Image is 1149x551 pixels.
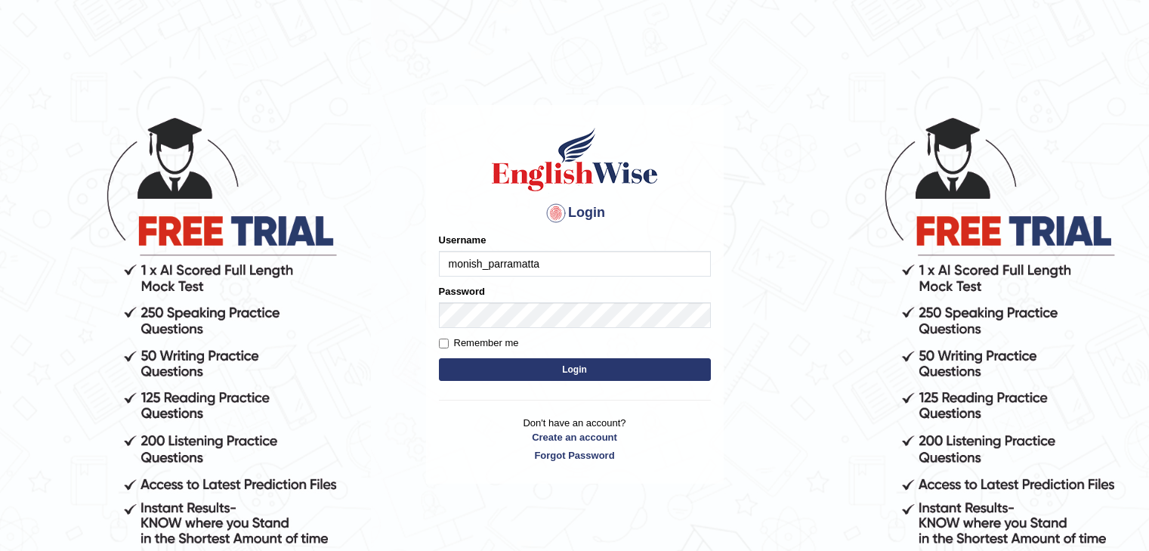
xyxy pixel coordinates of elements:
img: Logo of English Wise sign in for intelligent practice with AI [489,125,661,193]
a: Create an account [439,430,711,444]
label: Username [439,233,486,247]
h4: Login [439,201,711,225]
label: Password [439,284,485,299]
input: Remember me [439,339,449,348]
button: Login [439,358,711,381]
a: Forgot Password [439,448,711,463]
label: Remember me [439,336,519,351]
p: Don't have an account? [439,416,711,463]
